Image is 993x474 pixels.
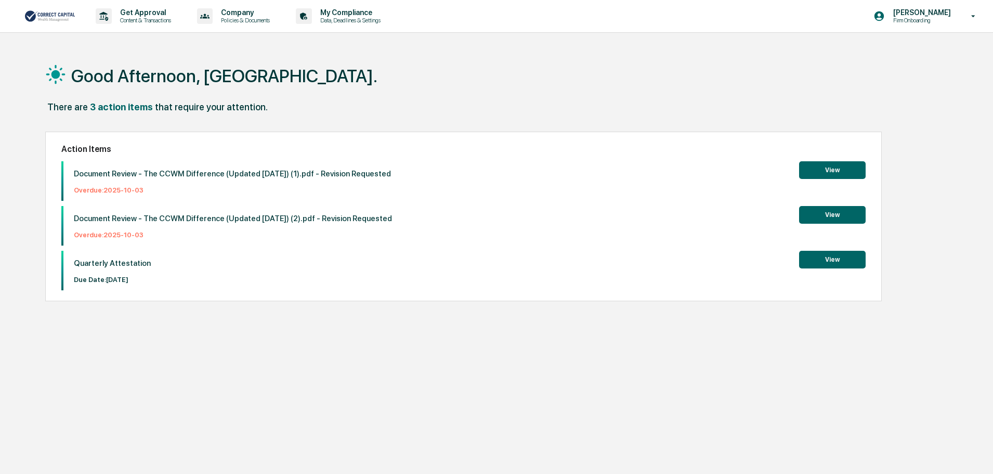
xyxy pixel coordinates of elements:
[799,161,866,179] button: View
[74,169,391,178] p: Document Review - The CCWM Difference (Updated [DATE]) (1).pdf - Revision Requested
[312,8,386,17] p: My Compliance
[112,17,176,24] p: Content & Transactions
[799,251,866,268] button: View
[112,8,176,17] p: Get Approval
[885,17,956,24] p: Firm Onboarding
[74,231,392,239] p: Overdue: 2025-10-03
[799,206,866,224] button: View
[799,164,866,174] a: View
[74,259,151,268] p: Quarterly Attestation
[885,8,956,17] p: [PERSON_NAME]
[155,101,268,112] div: that require your attention.
[74,186,391,194] p: Overdue: 2025-10-03
[799,209,866,219] a: View
[213,17,275,24] p: Policies & Documents
[47,101,88,112] div: There are
[799,254,866,264] a: View
[25,9,75,23] img: logo
[74,214,392,223] p: Document Review - The CCWM Difference (Updated [DATE]) (2).pdf - Revision Requested
[213,8,275,17] p: Company
[312,17,386,24] p: Data, Deadlines & Settings
[61,144,866,154] h2: Action Items
[90,101,153,112] div: 3 action items
[74,276,151,284] p: Due Date: [DATE]
[71,66,377,86] h1: Good Afternoon, [GEOGRAPHIC_DATA].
